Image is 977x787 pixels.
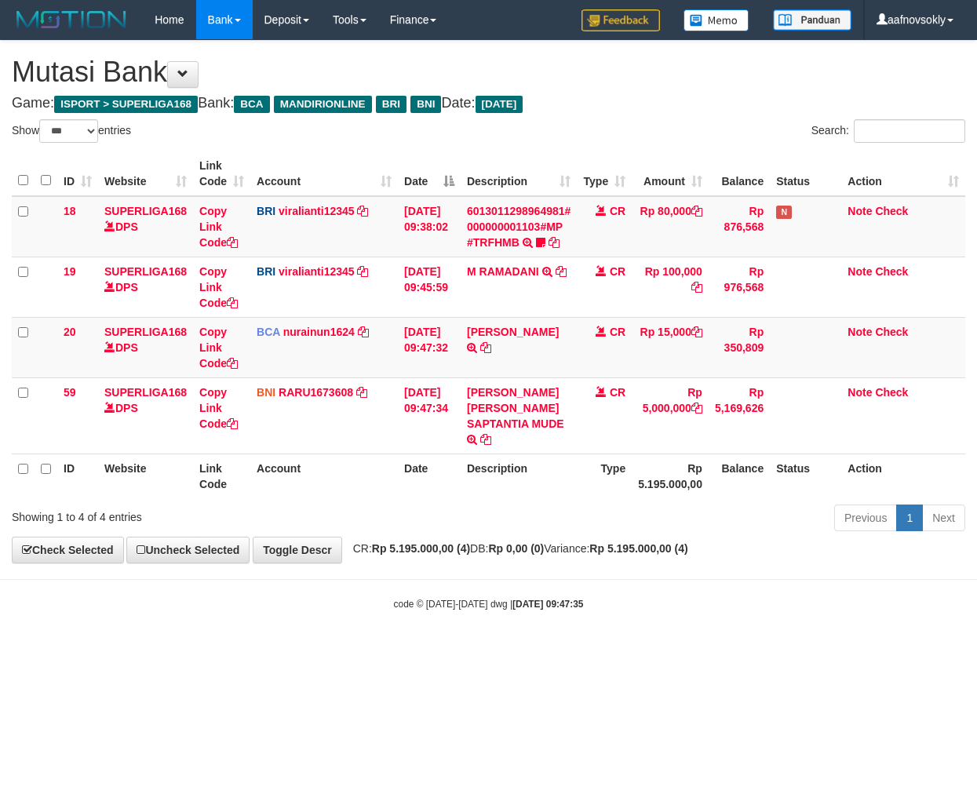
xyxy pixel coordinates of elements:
[709,317,770,377] td: Rp 350,809
[199,326,238,370] a: Copy Link Code
[199,205,238,249] a: Copy Link Code
[632,454,709,498] th: Rp 5.195.000,00
[357,205,368,217] a: Copy viralianti12345 to clipboard
[770,151,841,196] th: Status
[848,386,872,399] a: Note
[253,537,342,563] a: Toggle Descr
[848,265,872,278] a: Note
[841,151,965,196] th: Action: activate to sort column ascending
[250,454,398,498] th: Account
[922,505,965,531] a: Next
[98,151,193,196] th: Website: activate to sort column ascending
[410,96,441,113] span: BNI
[398,317,461,377] td: [DATE] 09:47:32
[356,386,367,399] a: Copy RARU1673608 to clipboard
[283,326,355,338] a: nurainun1624
[632,377,709,454] td: Rp 5,000,000
[684,9,749,31] img: Button%20Memo.svg
[234,96,269,113] span: BCA
[39,119,98,143] select: Showentries
[773,9,851,31] img: panduan.png
[104,326,187,338] a: SUPERLIGA168
[854,119,965,143] input: Search:
[834,505,897,531] a: Previous
[372,542,470,555] strong: Rp 5.195.000,00 (4)
[848,205,872,217] a: Note
[896,505,923,531] a: 1
[394,599,584,610] small: code © [DATE]-[DATE] dwg |
[104,386,187,399] a: SUPERLIGA168
[632,151,709,196] th: Amount: activate to sort column ascending
[480,433,491,446] a: Copy YULIANA THERESIA SAPTANTIA MUDE to clipboard
[610,205,625,217] span: CR
[193,454,250,498] th: Link Code
[98,317,193,377] td: DPS
[199,265,238,309] a: Copy Link Code
[691,402,702,414] a: Copy Rp 5,000,000 to clipboard
[12,56,965,88] h1: Mutasi Bank
[98,257,193,317] td: DPS
[12,537,124,563] a: Check Selected
[279,205,355,217] a: viralianti12345
[57,151,98,196] th: ID: activate to sort column ascending
[57,454,98,498] th: ID
[709,257,770,317] td: Rp 976,568
[98,196,193,257] td: DPS
[12,119,131,143] label: Show entries
[126,537,250,563] a: Uncheck Selected
[577,454,632,498] th: Type
[358,326,369,338] a: Copy nurainun1624 to clipboard
[691,281,702,293] a: Copy Rp 100,000 to clipboard
[64,326,76,338] span: 20
[577,151,632,196] th: Type: activate to sort column ascending
[581,9,660,31] img: Feedback.jpg
[875,386,908,399] a: Check
[257,265,275,278] span: BRI
[376,96,406,113] span: BRI
[12,503,396,525] div: Showing 1 to 4 of 4 entries
[709,151,770,196] th: Balance
[610,265,625,278] span: CR
[398,454,461,498] th: Date
[875,265,908,278] a: Check
[64,205,76,217] span: 18
[770,454,841,498] th: Status
[476,96,523,113] span: [DATE]
[274,96,372,113] span: MANDIRIONLINE
[193,151,250,196] th: Link Code: activate to sort column ascending
[875,326,908,338] a: Check
[12,8,131,31] img: MOTION_logo.png
[357,265,368,278] a: Copy viralianti12345 to clipboard
[467,326,559,338] a: [PERSON_NAME]
[98,454,193,498] th: Website
[875,205,908,217] a: Check
[691,326,702,338] a: Copy Rp 15,000 to clipboard
[589,542,687,555] strong: Rp 5.195.000,00 (4)
[279,265,355,278] a: viralianti12345
[12,96,965,111] h4: Game: Bank: Date:
[199,386,238,430] a: Copy Link Code
[632,196,709,257] td: Rp 80,000
[556,265,567,278] a: Copy M RAMADANI to clipboard
[257,326,280,338] span: BCA
[398,257,461,317] td: [DATE] 09:45:59
[461,151,577,196] th: Description: activate to sort column ascending
[610,326,625,338] span: CR
[776,206,792,219] span: Has Note
[64,265,76,278] span: 19
[488,542,544,555] strong: Rp 0,00 (0)
[467,265,539,278] a: M RAMADANI
[610,386,625,399] span: CR
[398,151,461,196] th: Date: activate to sort column descending
[250,151,398,196] th: Account: activate to sort column ascending
[64,386,76,399] span: 59
[709,454,770,498] th: Balance
[398,377,461,454] td: [DATE] 09:47:34
[257,386,275,399] span: BNI
[104,205,187,217] a: SUPERLIGA168
[257,205,275,217] span: BRI
[549,236,560,249] a: Copy 6013011298964981# 000000001103#MP #TRFHMB to clipboard
[811,119,965,143] label: Search:
[467,386,564,430] a: [PERSON_NAME] [PERSON_NAME] SAPTANTIA MUDE
[848,326,872,338] a: Note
